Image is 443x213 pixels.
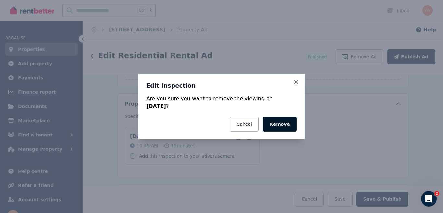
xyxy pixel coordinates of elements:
button: Cancel [230,117,258,132]
iframe: Intercom live chat [421,191,437,207]
button: Remove [263,117,297,132]
strong: [DATE] [146,103,166,109]
div: Are you sure you want to remove the viewing on ? [146,95,297,110]
span: 2 [434,191,439,196]
h3: Edit Inspection [146,82,297,89]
